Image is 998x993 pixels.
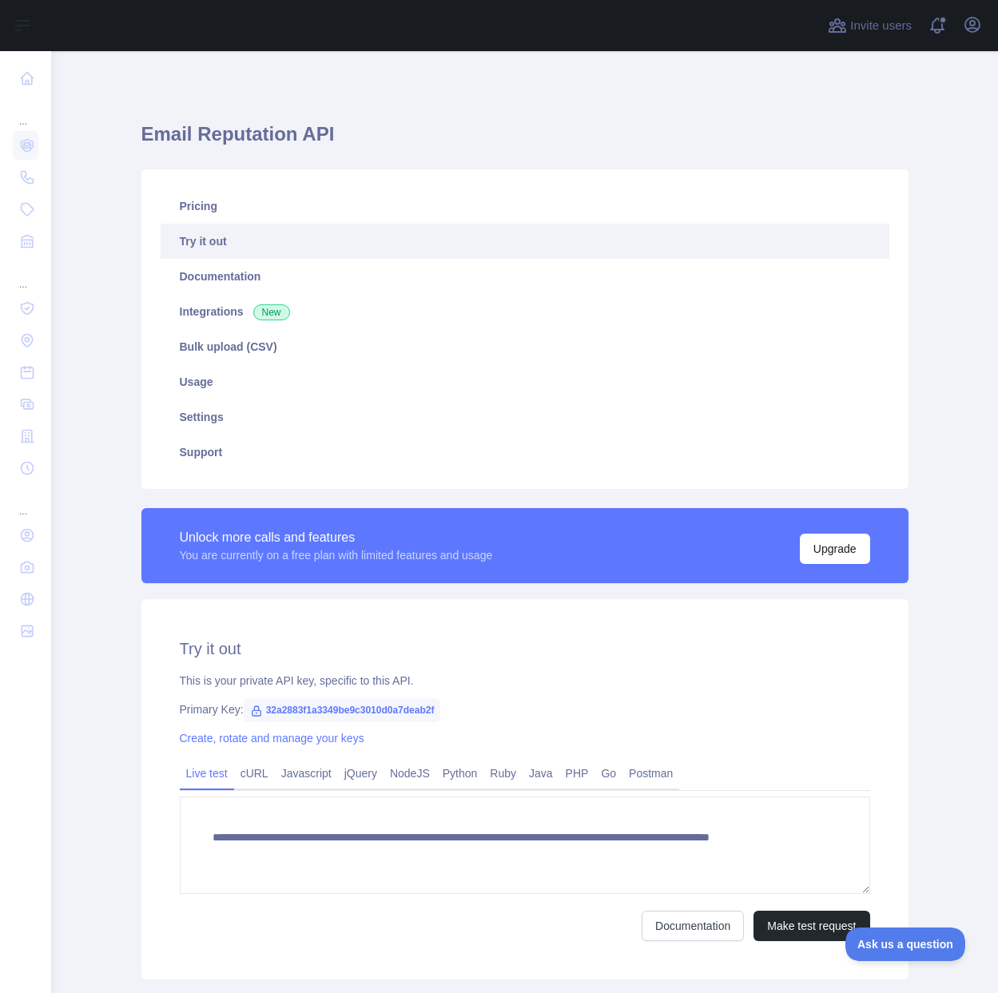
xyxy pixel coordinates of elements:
a: Create, rotate and manage your keys [180,732,364,745]
h2: Try it out [180,638,870,660]
a: Bulk upload (CSV) [161,329,889,364]
button: Make test request [753,911,869,941]
span: 32a2883f1a3349be9c3010d0a7deab2f [244,698,441,722]
div: ... [13,259,38,291]
a: Support [161,435,889,470]
a: Javascript [275,761,338,786]
a: Ruby [483,761,523,786]
a: cURL [234,761,275,786]
a: Postman [622,761,679,786]
h1: Email Reputation API [141,121,909,160]
div: This is your private API key, specific to this API. [180,673,870,689]
a: Try it out [161,224,889,259]
div: You are currently on a free plan with limited features and usage [180,547,493,563]
a: Java [523,761,559,786]
div: Primary Key: [180,701,870,717]
a: NodeJS [384,761,436,786]
span: Invite users [850,17,912,35]
div: Unlock more calls and features [180,528,493,547]
iframe: Toggle Customer Support [845,927,966,961]
div: ... [13,486,38,518]
button: Invite users [825,13,915,38]
a: Documentation [161,259,889,294]
a: Usage [161,364,889,399]
a: Pricing [161,189,889,224]
div: ... [13,96,38,128]
a: Go [594,761,622,786]
a: Settings [161,399,889,435]
a: jQuery [338,761,384,786]
span: New [253,304,290,320]
button: Upgrade [800,534,870,564]
a: Documentation [642,911,744,941]
a: Integrations New [161,294,889,329]
a: Python [436,761,484,786]
a: Live test [180,761,234,786]
a: PHP [559,761,595,786]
